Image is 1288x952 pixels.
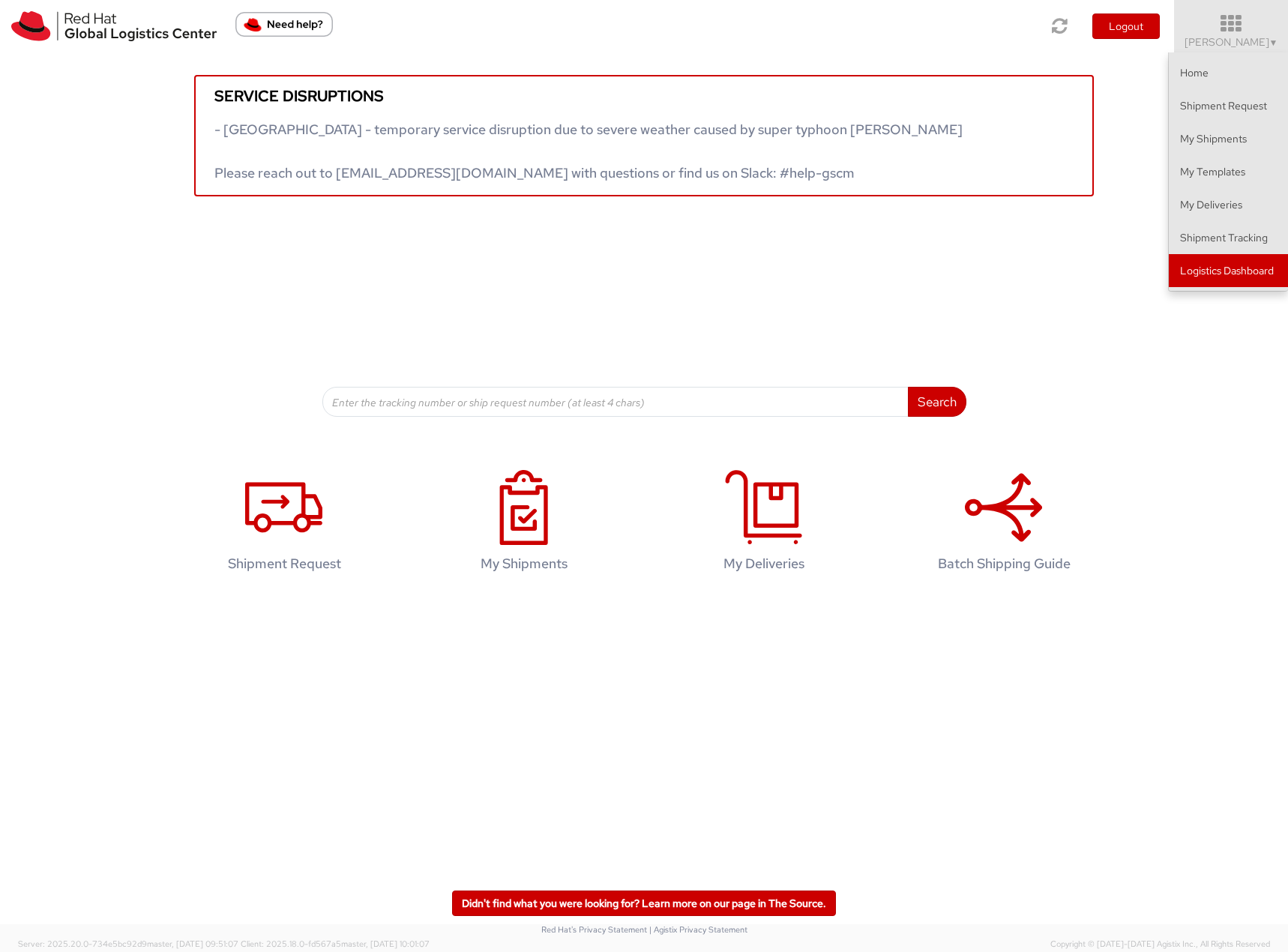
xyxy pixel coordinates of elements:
[241,939,430,949] span: Client: 2025.18.0-fd567a5
[172,454,397,594] a: Shipment Request
[214,121,963,181] span: - [GEOGRAPHIC_DATA] - temporary service disruption due to severe weather caused by super typhoon ...
[1169,89,1288,122] a: Shipment Request
[1169,221,1288,254] a: Shipment Tracking
[187,556,381,571] h4: Shipment Request
[667,556,861,571] h4: My Deliveries
[651,454,876,594] a: My Deliveries
[1269,37,1278,49] span: ▼
[214,88,1074,104] h5: Service disruptions
[891,454,1116,594] a: Batch Shipping Guide
[235,12,333,37] button: Need help?
[194,75,1094,196] a: Service disruptions - [GEOGRAPHIC_DATA] - temporary service disruption due to severe weather caus...
[541,924,647,935] a: Red Hat's Privacy Statement
[1169,155,1288,188] a: My Templates
[452,891,836,916] a: Didn't find what you were looking for? Learn more on our page in The Source.
[1169,122,1288,155] a: My Shipments
[1169,188,1288,221] a: My Deliveries
[341,939,430,949] span: master, [DATE] 10:01:07
[1050,939,1270,951] span: Copyright © [DATE]-[DATE] Agistix Inc., All Rights Reserved
[908,387,966,417] button: Search
[18,939,238,949] span: Server: 2025.20.0-734e5bc92d9
[1169,254,1288,287] a: Logistics Dashboard
[1169,56,1288,89] a: Home
[11,11,217,41] img: rh-logistics-00dfa346123c4ec078e1.svg
[427,556,621,571] h4: My Shipments
[412,454,637,594] a: My Shipments
[147,939,238,949] span: master, [DATE] 09:51:07
[907,556,1101,571] h4: Batch Shipping Guide
[649,924,747,935] a: | Agistix Privacy Statement
[322,387,909,417] input: Enter the tracking number or ship request number (at least 4 chars)
[1092,13,1160,39] button: Logout
[1185,35,1278,49] span: [PERSON_NAME]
